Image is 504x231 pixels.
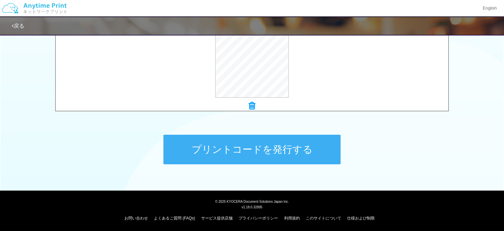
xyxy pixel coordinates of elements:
[201,216,233,220] a: サービス提供店舗
[239,216,278,220] a: プライバシーポリシー
[241,205,262,209] span: v1.18.0.32895
[163,135,341,164] button: プリントコードを発行する
[12,23,24,29] a: 戻る
[124,216,148,220] a: お問い合わせ
[284,216,300,220] a: 利用規約
[215,199,289,203] span: © 2025 KYOCERA Document Solutions Japan Inc.
[154,216,195,220] a: よくあるご質問 (FAQs)
[347,216,375,220] a: 仕様および制限
[306,216,341,220] a: このサイトについて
